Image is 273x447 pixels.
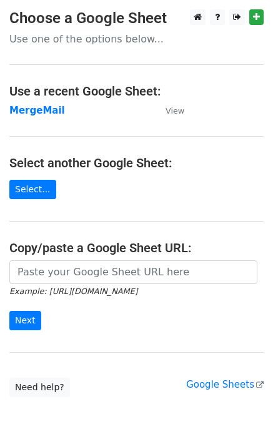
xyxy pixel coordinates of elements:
small: Example: [URL][DOMAIN_NAME] [9,287,137,296]
input: Next [9,311,41,330]
h4: Copy/paste a Google Sheet URL: [9,240,264,255]
a: View [153,105,184,116]
h4: Use a recent Google Sheet: [9,84,264,99]
input: Paste your Google Sheet URL here [9,260,257,284]
a: Google Sheets [186,379,264,390]
a: Select... [9,180,56,199]
a: Need help? [9,378,70,397]
p: Use one of the options below... [9,32,264,46]
h4: Select another Google Sheet: [9,155,264,170]
a: MergeMail [9,105,65,116]
small: View [166,106,184,115]
h3: Choose a Google Sheet [9,9,264,27]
